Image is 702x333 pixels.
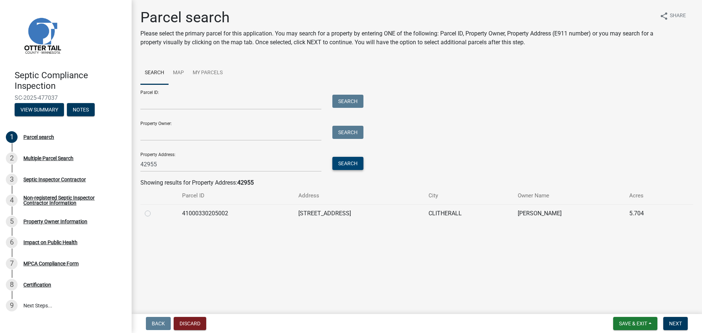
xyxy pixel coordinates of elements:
[619,321,647,326] span: Save & Exit
[670,12,686,20] span: Share
[23,156,73,161] div: Multiple Parcel Search
[152,321,165,326] span: Back
[146,317,171,330] button: Back
[23,195,120,205] div: Non-registered Septic Inspector Contractor Information
[23,282,51,287] div: Certification
[23,219,87,224] div: Property Owner Information
[15,94,117,101] span: SC-2025-477037
[178,204,294,222] td: 41000330205002
[15,8,69,63] img: Otter Tail County, Minnesota
[23,135,54,140] div: Parcel search
[663,317,688,330] button: Next
[23,261,79,266] div: MPCA Compliance Form
[424,204,513,222] td: CLITHERALL
[294,204,424,222] td: [STREET_ADDRESS]
[237,179,254,186] strong: 42955
[6,236,18,248] div: 6
[625,204,675,222] td: 5.704
[23,177,86,182] div: Septic Inspector Contractor
[6,174,18,185] div: 3
[15,70,126,91] h4: Septic Compliance Inspection
[625,187,675,204] th: Acres
[6,194,18,206] div: 4
[6,152,18,164] div: 2
[332,126,363,139] button: Search
[6,216,18,227] div: 5
[6,131,18,143] div: 1
[513,187,625,204] th: Owner Name
[140,61,169,85] a: Search
[67,103,95,116] button: Notes
[6,258,18,269] div: 7
[332,157,363,170] button: Search
[140,9,654,26] h1: Parcel search
[294,187,424,204] th: Address
[669,321,682,326] span: Next
[424,187,513,204] th: City
[613,317,657,330] button: Save & Exit
[6,279,18,291] div: 8
[332,95,363,108] button: Search
[660,12,668,20] i: share
[169,61,188,85] a: Map
[67,107,95,113] wm-modal-confirm: Notes
[188,61,227,85] a: My Parcels
[140,29,654,47] p: Please select the primary parcel for this application. You may search for a property by entering ...
[15,103,64,116] button: View Summary
[513,204,625,222] td: [PERSON_NAME]
[23,240,78,245] div: Impact on Public Health
[174,317,206,330] button: Discard
[6,300,18,311] div: 9
[140,178,693,187] div: Showing results for Property Address:
[654,9,692,23] button: shareShare
[15,107,64,113] wm-modal-confirm: Summary
[178,187,294,204] th: Parcel ID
